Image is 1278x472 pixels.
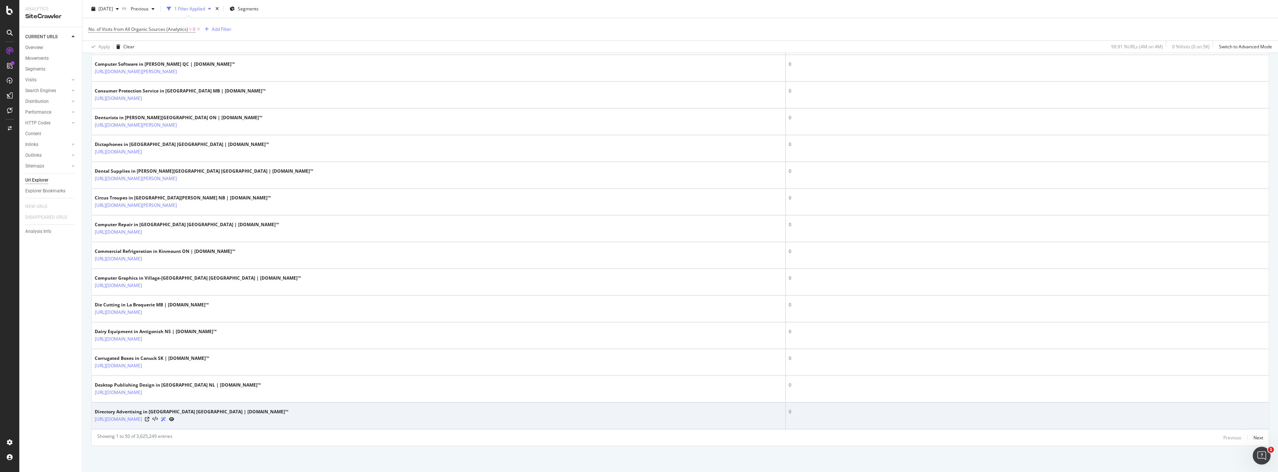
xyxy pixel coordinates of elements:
[789,114,1266,121] div: 0
[95,362,142,370] a: [URL][DOMAIN_NAME]
[164,3,214,15] button: 1 Filter Applied
[25,76,69,84] a: Visits
[95,355,209,362] div: Corrugated Boxes in Canuck SK | [DOMAIN_NAME]™
[95,148,142,156] a: [URL][DOMAIN_NAME]
[95,228,142,236] a: [URL][DOMAIN_NAME]
[95,335,142,343] a: [URL][DOMAIN_NAME]
[95,302,209,308] div: Die Cutting in La Broquerie MB | [DOMAIN_NAME]™
[25,141,38,149] div: Inlinks
[95,328,217,335] div: Dairy Equipment in Antigonish NS | [DOMAIN_NAME]™
[95,61,235,68] div: Computer Software in [PERSON_NAME] QC | [DOMAIN_NAME]™
[25,44,43,52] div: Overview
[789,355,1266,362] div: 0
[25,55,77,62] a: Movements
[95,382,261,388] div: Desktop Publishing Design in [GEOGRAPHIC_DATA] NL | [DOMAIN_NAME]™
[169,415,174,423] a: URL Inspection
[95,95,142,102] a: [URL][DOMAIN_NAME]
[95,88,266,94] div: Consumer Protection Service in [GEOGRAPHIC_DATA] MB | [DOMAIN_NAME]™
[128,3,158,15] button: Previous
[88,3,122,15] button: [DATE]
[25,44,77,52] a: Overview
[25,108,69,116] a: Performance
[25,130,77,138] a: Content
[25,55,49,62] div: Movements
[789,88,1266,94] div: 0
[789,302,1266,308] div: 0
[25,152,42,159] div: Outlinks
[95,408,288,415] div: Directory Advertising in [GEOGRAPHIC_DATA] [GEOGRAPHIC_DATA] | [DOMAIN_NAME]™
[88,26,188,32] span: No. of Visits from All Organic Sources (Analytics)
[25,6,76,12] div: Analytics
[25,162,69,170] a: Sitemaps
[1253,434,1263,441] div: Next
[128,6,149,12] span: Previous
[1253,447,1271,465] iframe: Intercom live chat
[789,382,1266,388] div: 0
[25,187,77,195] a: Explorer Bookmarks
[95,168,313,175] div: Dental Supplies in [PERSON_NAME][GEOGRAPHIC_DATA] [GEOGRAPHIC_DATA] | [DOMAIN_NAME]™
[25,87,56,95] div: Search Engines
[789,408,1266,415] div: 0
[145,417,149,421] a: Visit Online Page
[95,202,177,209] a: [URL][DOMAIN_NAME][PERSON_NAME]
[152,417,158,422] button: View HTML Source
[25,76,36,84] div: Visits
[25,33,69,41] a: CURRENT URLS
[1219,43,1272,50] div: Switch to Advanced Mode
[161,415,166,423] a: AI Url Details
[174,6,205,12] div: 1 Filter Applied
[95,175,177,182] a: [URL][DOMAIN_NAME][PERSON_NAME]
[25,141,69,149] a: Inlinks
[25,162,44,170] div: Sitemaps
[25,228,77,235] a: Analysis Info
[25,119,69,127] a: HTTP Codes
[25,98,49,105] div: Distribution
[25,130,41,138] div: Content
[789,195,1266,201] div: 0
[95,282,142,289] a: [URL][DOMAIN_NAME]
[25,65,77,73] a: Segments
[212,26,231,32] div: Add Filter
[123,43,134,50] div: Clear
[789,168,1266,175] div: 0
[789,61,1266,68] div: 0
[98,43,110,50] div: Apply
[25,228,51,235] div: Analysis Info
[789,141,1266,148] div: 0
[214,5,220,13] div: times
[113,41,134,53] button: Clear
[95,121,177,129] a: [URL][DOMAIN_NAME][PERSON_NAME]
[95,68,177,75] a: [URL][DOMAIN_NAME][PERSON_NAME]
[25,33,58,41] div: CURRENT URLS
[189,26,192,32] span: =
[789,248,1266,255] div: 0
[25,65,45,73] div: Segments
[1223,434,1241,441] div: Previous
[25,87,69,95] a: Search Engines
[25,119,51,127] div: HTTP Codes
[97,433,172,442] div: Showing 1 to 50 of 3,625,249 entries
[25,214,67,221] div: DISAPPEARED URLS
[95,309,142,316] a: [URL][DOMAIN_NAME]
[25,98,69,105] a: Distribution
[193,24,195,35] span: 0
[25,203,55,211] a: NEW URLS
[789,328,1266,335] div: 0
[95,248,235,255] div: Commercial Refrigeration in Kinmount ON | [DOMAIN_NAME]™
[1223,433,1241,442] button: Previous
[95,141,269,148] div: Dictaphones in [GEOGRAPHIC_DATA] [GEOGRAPHIC_DATA] | [DOMAIN_NAME]™
[95,195,271,201] div: Circus Troupes in [GEOGRAPHIC_DATA][PERSON_NAME] NB | [DOMAIN_NAME]™
[789,221,1266,228] div: 0
[95,389,142,396] a: [URL][DOMAIN_NAME]
[25,108,51,116] div: Performance
[789,275,1266,281] div: 0
[1268,447,1274,453] span: 1
[25,176,48,184] div: Url Explorer
[202,25,231,34] button: Add Filter
[95,255,142,263] a: [URL][DOMAIN_NAME]
[1253,433,1263,442] button: Next
[95,275,301,281] div: Computer Graphics in Village-[GEOGRAPHIC_DATA] [GEOGRAPHIC_DATA] | [DOMAIN_NAME]™
[25,203,47,211] div: NEW URLS
[95,221,279,228] div: Computer Repair in [GEOGRAPHIC_DATA] [GEOGRAPHIC_DATA] | [DOMAIN_NAME]™
[1172,43,1210,50] div: 0 % Visits ( 0 on 5K )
